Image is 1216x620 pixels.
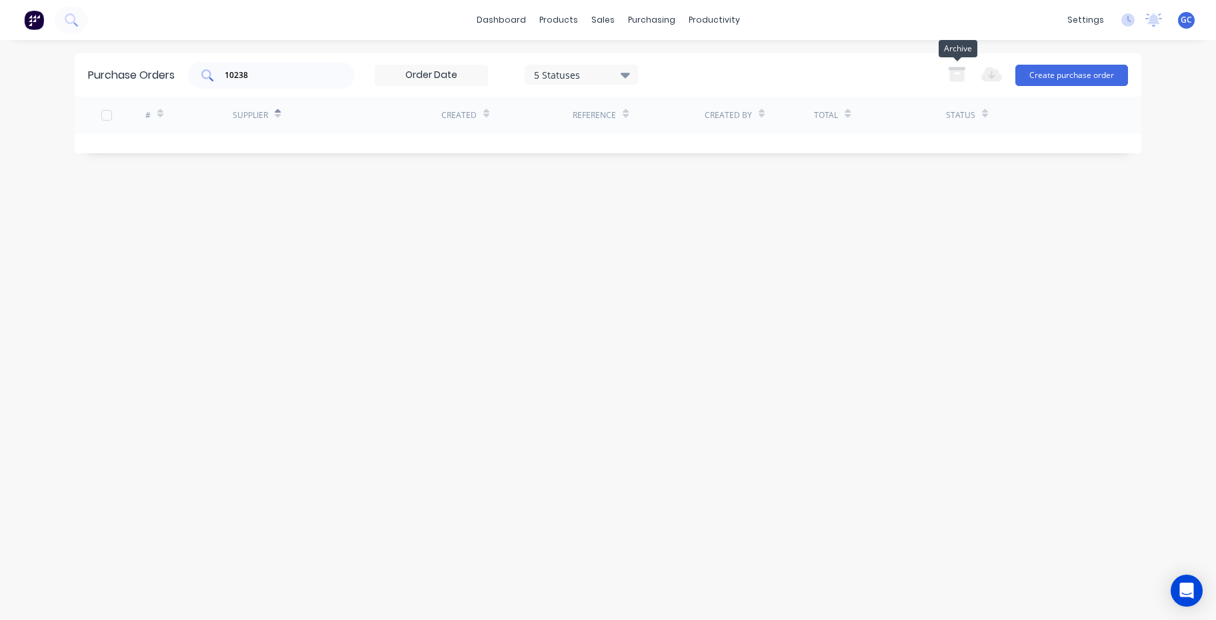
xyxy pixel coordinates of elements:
div: products [533,10,585,30]
div: # [145,109,151,121]
div: Total [814,109,838,121]
div: Open Intercom Messenger [1171,575,1203,607]
div: productivity [682,10,747,30]
span: GC [1181,14,1192,26]
div: sales [585,10,621,30]
button: Create purchase order [1015,65,1128,86]
div: purchasing [621,10,682,30]
div: Purchase Orders [88,67,175,83]
div: Created By [705,109,752,121]
div: Status [946,109,975,121]
input: Order Date [375,65,487,85]
div: settings [1061,10,1111,30]
div: Archive [939,40,977,57]
div: Supplier [233,109,268,121]
input: Search purchase orders... [223,69,334,82]
div: Created [441,109,477,121]
div: Reference [573,109,616,121]
a: dashboard [470,10,533,30]
div: 5 Statuses [534,67,629,81]
img: Factory [24,10,44,30]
